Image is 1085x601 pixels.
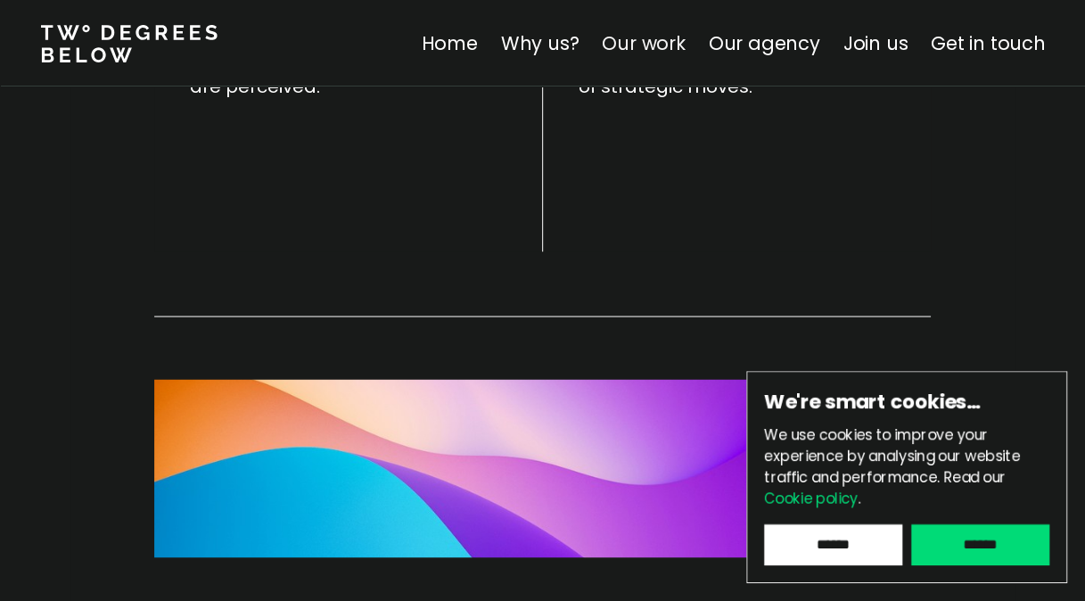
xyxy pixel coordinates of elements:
[931,30,1045,56] a: Get in touch
[764,389,1049,416] h6: We're smart cookies…
[764,489,858,509] a: Cookie policy
[708,30,819,56] a: Our agency
[500,30,579,56] a: Why us?
[843,30,908,56] a: Join us
[764,467,1006,509] span: Read our .
[602,30,685,56] a: Our work
[421,30,477,56] a: Home
[764,424,1049,510] p: We use cookies to improve your experience by analysing our website traffic and performance.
